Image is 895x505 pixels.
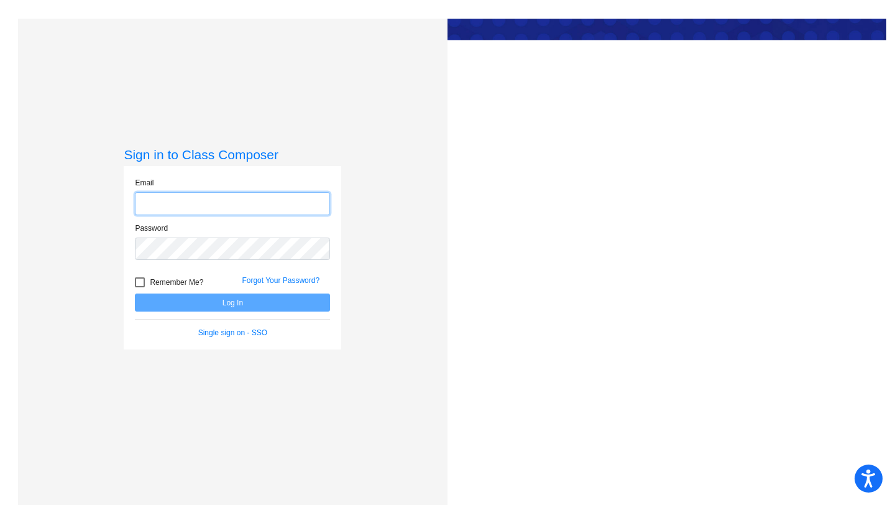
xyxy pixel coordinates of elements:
[135,223,168,234] label: Password
[135,177,154,188] label: Email
[242,276,319,285] a: Forgot Your Password?
[150,275,203,290] span: Remember Me?
[135,294,330,312] button: Log In
[124,147,341,162] h3: Sign in to Class Composer
[198,328,267,337] a: Single sign on - SSO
